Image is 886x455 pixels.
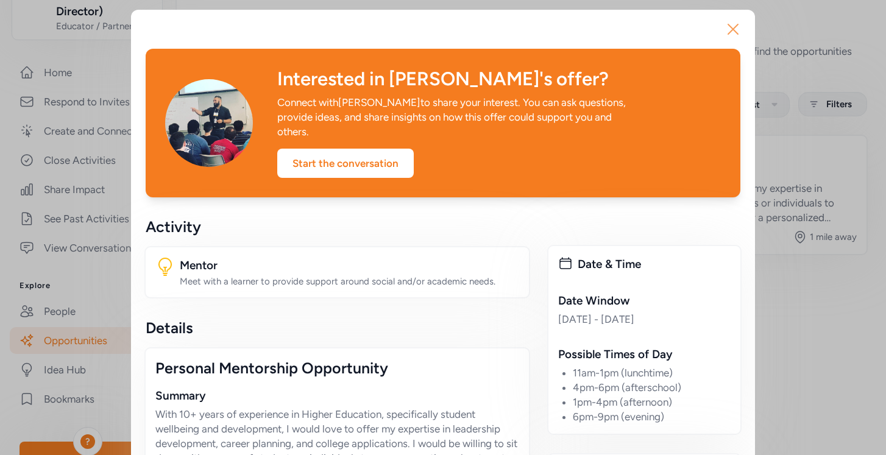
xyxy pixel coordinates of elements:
li: 1pm-4pm (afternoon) [573,395,731,409]
div: Meet with a learner to provide support around social and/or academic needs. [180,275,519,287]
div: Mentor [180,257,519,274]
div: Possible Times of Day [558,346,731,363]
div: Date Window [558,292,731,309]
div: Interested in [PERSON_NAME]'s offer? [277,68,721,90]
div: Activity [146,217,529,236]
div: [DATE] - [DATE] [558,312,731,326]
div: Details [146,318,529,337]
li: 4pm-6pm (afterschool) [573,380,731,395]
div: Date & Time [578,256,731,273]
div: Connect with [PERSON_NAME] to share your interest. You can ask questions, provide ideas, and shar... [277,95,628,139]
img: Avatar [165,79,253,167]
li: 11am-1pm (lunchtime) [573,365,731,380]
div: Summary [155,387,519,404]
div: Personal Mentorship Opportunity [155,358,519,378]
li: 6pm-9pm (evening) [573,409,731,424]
div: Start the conversation [277,149,414,178]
